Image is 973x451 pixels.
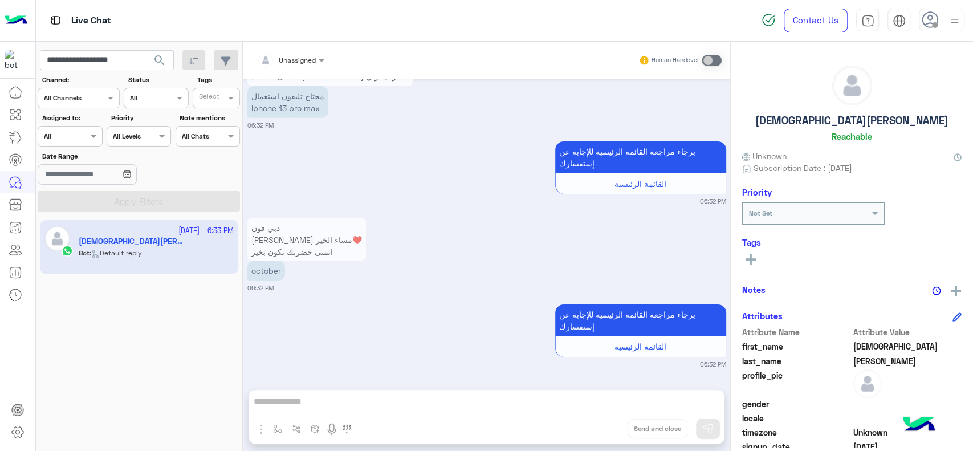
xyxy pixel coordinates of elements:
[853,426,962,438] span: Unknown
[742,398,851,410] span: gender
[247,218,366,286] p: 25/9/2025, 6:32 PM
[832,131,872,141] h6: Reachable
[555,141,726,173] p: 25/9/2025, 6:32 PM
[71,13,111,29] p: Live Chat
[742,355,851,367] span: last_name
[932,286,941,295] img: notes
[742,369,851,396] span: profile_pic
[742,187,772,197] h6: Priority
[853,369,882,398] img: defaultAdmin.png
[153,54,166,67] span: search
[48,13,63,27] img: tab
[5,9,27,32] img: Logo
[755,114,948,127] h5: [DEMOGRAPHIC_DATA][PERSON_NAME]
[833,66,872,105] img: defaultAdmin.png
[784,9,848,32] a: Contact Us
[853,412,962,424] span: null
[893,14,906,27] img: tab
[853,326,962,338] span: Attribute Value
[762,13,775,27] img: spinner
[42,75,119,85] label: Channel:
[754,162,852,174] span: Subscription Date : [DATE]
[853,355,962,367] span: Mohamed
[742,412,851,424] span: locale
[111,113,170,123] label: Priority
[742,237,962,247] h6: Tags
[247,261,285,281] p: 25/9/2025, 6:32 PM
[853,340,962,352] span: Ibrahiim
[700,360,726,369] small: 06:32 PM
[197,75,239,85] label: Tags
[742,326,851,338] span: Attribute Name
[742,340,851,352] span: first_name
[614,179,666,189] span: القائمة الرئيسية
[652,56,699,65] small: Human Handover
[853,398,962,410] span: null
[947,14,962,28] img: profile
[951,286,961,296] img: add
[856,9,879,32] a: tab
[180,113,238,123] label: Note mentions
[861,14,874,27] img: tab
[555,304,726,336] p: 25/9/2025, 6:32 PM
[749,209,772,217] b: Not Set
[42,113,101,123] label: Assigned to:
[899,405,939,445] img: hulul-logo.png
[742,150,787,162] span: Unknown
[247,86,328,118] p: 25/9/2025, 6:32 PM
[247,283,274,292] small: 06:32 PM
[742,426,851,438] span: timezone
[146,50,174,75] button: search
[628,419,687,438] button: Send and close
[38,191,240,212] button: Apply Filters
[197,91,219,104] div: Select
[247,121,274,130] small: 06:32 PM
[128,75,187,85] label: Status
[614,342,666,351] span: القائمة الرئيسية
[742,311,783,321] h6: Attributes
[700,197,726,206] small: 06:32 PM
[279,56,316,64] span: Unassigned
[742,285,766,295] h6: Notes
[42,151,170,161] label: Date Range
[5,50,25,70] img: 1403182699927242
